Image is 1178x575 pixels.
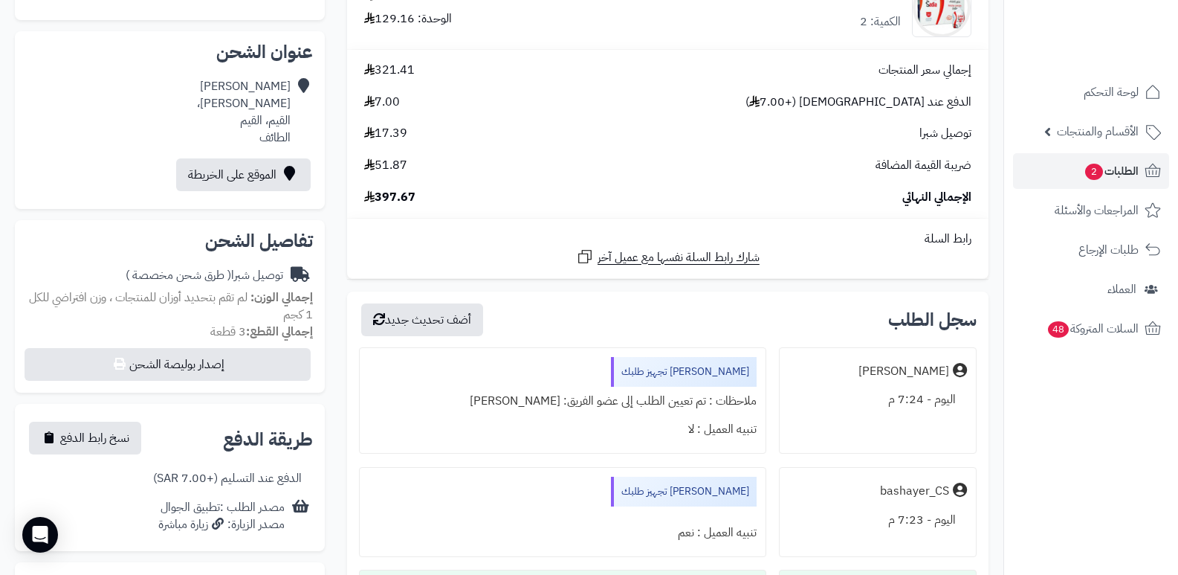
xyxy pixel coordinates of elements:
[158,516,285,533] div: مصدر الزيارة: زيارة مباشرة
[369,387,757,416] div: ملاحظات : تم تعيين الطلب إلى عضو الفريق: [PERSON_NAME]
[1013,272,1169,307] a: العملاء
[1057,121,1139,142] span: الأقسام والمنتجات
[27,232,313,250] h2: تفاصيل الشحن
[1013,193,1169,228] a: المراجعات والأسئلة
[158,499,285,533] div: مصدر الطلب :تطبيق الجوال
[246,323,313,341] strong: إجمالي القطع:
[789,506,967,535] div: اليوم - 7:23 م
[176,158,311,191] a: الموقع على الخريطة
[576,248,760,266] a: شارك رابط السلة نفسها مع عميل آخر
[860,13,901,30] div: الكمية: 2
[25,348,311,381] button: إصدار بوليصة الشحن
[1077,37,1164,68] img: logo-2.png
[197,78,291,146] div: [PERSON_NAME] [PERSON_NAME]، القيم، القيم الطائف
[364,157,407,174] span: 51.87
[364,10,452,28] div: الوحدة: 129.16
[1055,200,1139,221] span: المراجعات والأسئلة
[858,363,949,380] div: [PERSON_NAME]
[60,429,129,447] span: نسخ رابط الدفع
[364,94,400,111] span: 7.00
[153,470,302,487] div: الدفع عند التسليم (+7.00 SAR)
[1046,318,1139,339] span: السلات المتروكة
[364,62,415,79] span: 321.41
[126,266,231,284] span: ( طرق شحن مخصصة )
[1085,164,1103,180] span: 2
[745,94,971,111] span: الدفع عند [DEMOGRAPHIC_DATA] (+7.00 )
[1078,240,1139,260] span: طلبات الإرجاع
[1048,321,1069,338] span: 48
[611,357,757,387] div: [PERSON_NAME] تجهيز طلبك
[880,483,949,500] div: bashayer_CS
[22,517,58,553] div: Open Intercom Messenger
[1013,311,1169,347] a: السلات المتروكة48
[1084,161,1139,182] span: الطلبات
[919,125,971,142] span: توصيل شبرا
[364,189,415,206] span: 397.67
[353,231,983,248] div: رابط السلة
[29,422,141,454] button: نسخ رابط الدفع
[902,189,971,206] span: الإجمالي النهائي
[789,385,967,414] div: اليوم - 7:24 م
[210,323,313,341] small: 3 قطعة
[1084,82,1139,103] span: لوحة التحكم
[223,431,313,449] h2: طريقة الدفع
[29,289,313,324] span: لم تقم بتحديد أوزان للمنتجات ، وزن افتراضي للكل 1 كجم
[878,62,971,79] span: إجمالي سعر المنتجات
[126,267,283,284] div: توصيل شبرا
[1013,153,1169,189] a: الطلبات2
[369,518,757,547] div: تنبيه العميل : نعم
[598,249,760,266] span: شارك رابط السلة نفسها مع عميل آخر
[361,303,483,336] button: أضف تحديث جديد
[369,415,757,444] div: تنبيه العميل : لا
[27,43,313,61] h2: عنوان الشحن
[888,311,977,329] h3: سجل الطلب
[364,125,407,142] span: 17.39
[250,289,313,306] strong: إجمالي الوزن:
[1013,74,1169,110] a: لوحة التحكم
[876,157,971,174] span: ضريبة القيمة المضافة
[1107,279,1136,300] span: العملاء
[1013,232,1169,268] a: طلبات الإرجاع
[611,477,757,507] div: [PERSON_NAME] تجهيز طلبك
